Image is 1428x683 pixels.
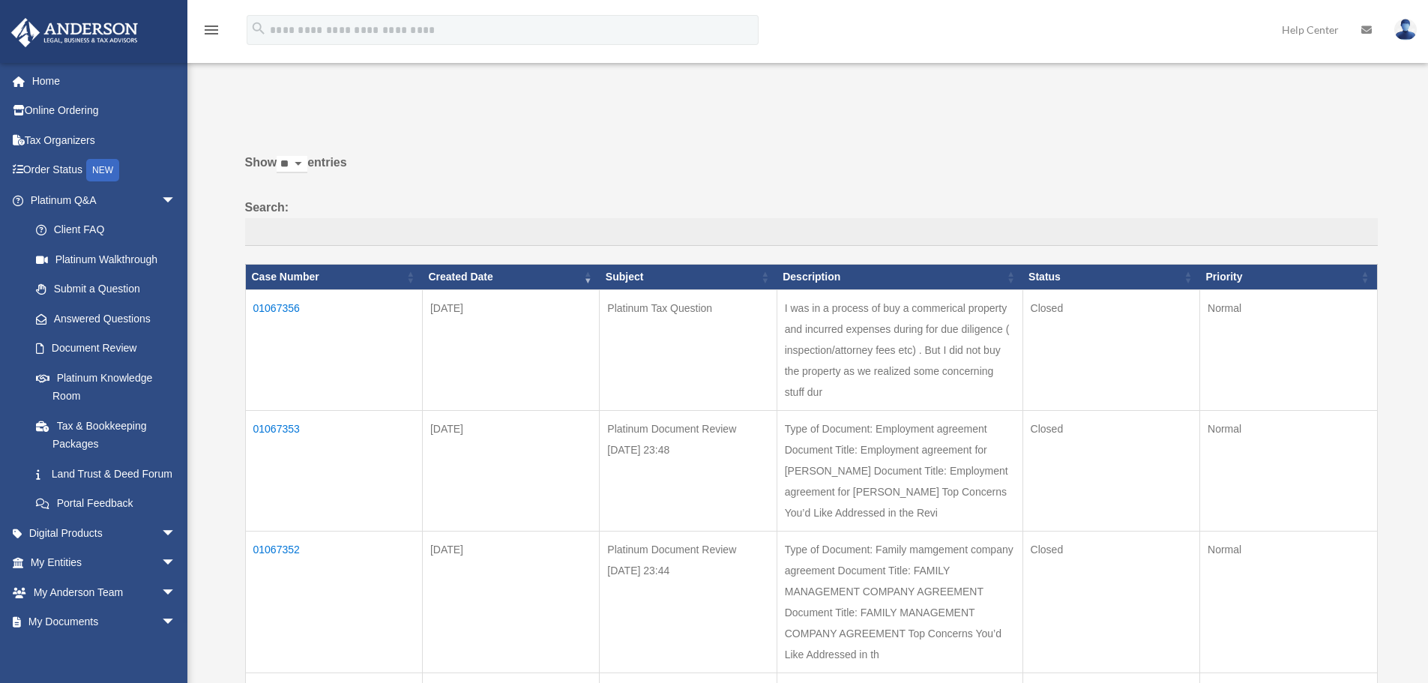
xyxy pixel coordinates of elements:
input: Search: [245,218,1378,247]
td: [DATE] [422,289,599,410]
th: Priority: activate to sort column ascending [1200,265,1377,290]
a: Land Trust & Deed Forum [21,459,191,489]
a: My Entitiesarrow_drop_down [10,548,199,578]
a: My Documentsarrow_drop_down [10,607,199,637]
a: menu [202,26,220,39]
a: Answered Questions [21,304,184,334]
img: Anderson Advisors Platinum Portal [7,18,142,47]
a: Portal Feedback [21,489,191,519]
span: arrow_drop_down [161,518,191,549]
span: arrow_drop_down [161,185,191,216]
span: arrow_drop_down [161,607,191,638]
a: Digital Productsarrow_drop_down [10,518,199,548]
a: Platinum Walkthrough [21,244,191,274]
img: User Pic [1394,19,1417,40]
td: 01067352 [245,531,422,673]
a: Home [10,66,199,96]
td: [DATE] [422,531,599,673]
td: Closed [1022,410,1199,531]
td: Normal [1200,289,1377,410]
td: 01067353 [245,410,422,531]
a: My Anderson Teamarrow_drop_down [10,577,199,607]
td: Normal [1200,531,1377,673]
td: I was in a process of buy a commerical property and incurred expenses during for due diligence ( ... [777,289,1022,410]
td: 01067356 [245,289,422,410]
select: Showentries [277,156,307,173]
a: Submit a Question [21,274,191,304]
i: search [250,20,267,37]
td: Type of Document: Family mamgement company agreement Document Title: FAMILY MANAGEMENT COMPANY AG... [777,531,1022,673]
i: menu [202,21,220,39]
span: arrow_drop_down [161,548,191,579]
th: Description: activate to sort column ascending [777,265,1022,290]
td: Platinum Document Review [DATE] 23:44 [600,531,777,673]
td: Type of Document: Employment agreement Document Title: Employment agreement for [PERSON_NAME] Doc... [777,410,1022,531]
th: Case Number: activate to sort column ascending [245,265,422,290]
td: Platinum Tax Question [600,289,777,410]
td: [DATE] [422,410,599,531]
td: Closed [1022,531,1199,673]
label: Search: [245,197,1378,247]
td: Normal [1200,410,1377,531]
a: Tax Organizers [10,125,199,155]
a: Order StatusNEW [10,155,199,186]
th: Status: activate to sort column ascending [1022,265,1199,290]
a: Client FAQ [21,215,191,245]
div: NEW [86,159,119,181]
span: arrow_drop_down [161,577,191,608]
td: Platinum Document Review [DATE] 23:48 [600,410,777,531]
a: Platinum Q&Aarrow_drop_down [10,185,191,215]
a: Document Review [21,334,191,364]
td: Closed [1022,289,1199,410]
a: Platinum Knowledge Room [21,363,191,411]
th: Created Date: activate to sort column ascending [422,265,599,290]
label: Show entries [245,152,1378,188]
a: Tax & Bookkeeping Packages [21,411,191,459]
a: Online Ordering [10,96,199,126]
th: Subject: activate to sort column ascending [600,265,777,290]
